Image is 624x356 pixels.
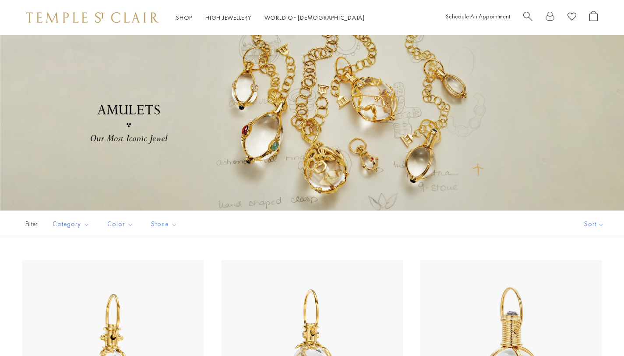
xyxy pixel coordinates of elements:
a: ShopShop [176,14,192,21]
button: Category [46,214,96,234]
a: Search [523,11,532,25]
a: View Wishlist [568,11,576,25]
button: Stone [145,214,184,234]
nav: Main navigation [176,12,365,23]
img: Temple St. Clair [26,12,159,23]
button: Show sort by [564,211,624,238]
button: Color [101,214,140,234]
a: Open Shopping Bag [589,11,598,25]
span: Stone [147,219,184,230]
a: Schedule An Appointment [446,12,510,20]
a: High JewelleryHigh Jewellery [205,14,251,21]
a: World of [DEMOGRAPHIC_DATA]World of [DEMOGRAPHIC_DATA] [264,14,365,21]
span: Color [103,219,140,230]
span: Category [48,219,96,230]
